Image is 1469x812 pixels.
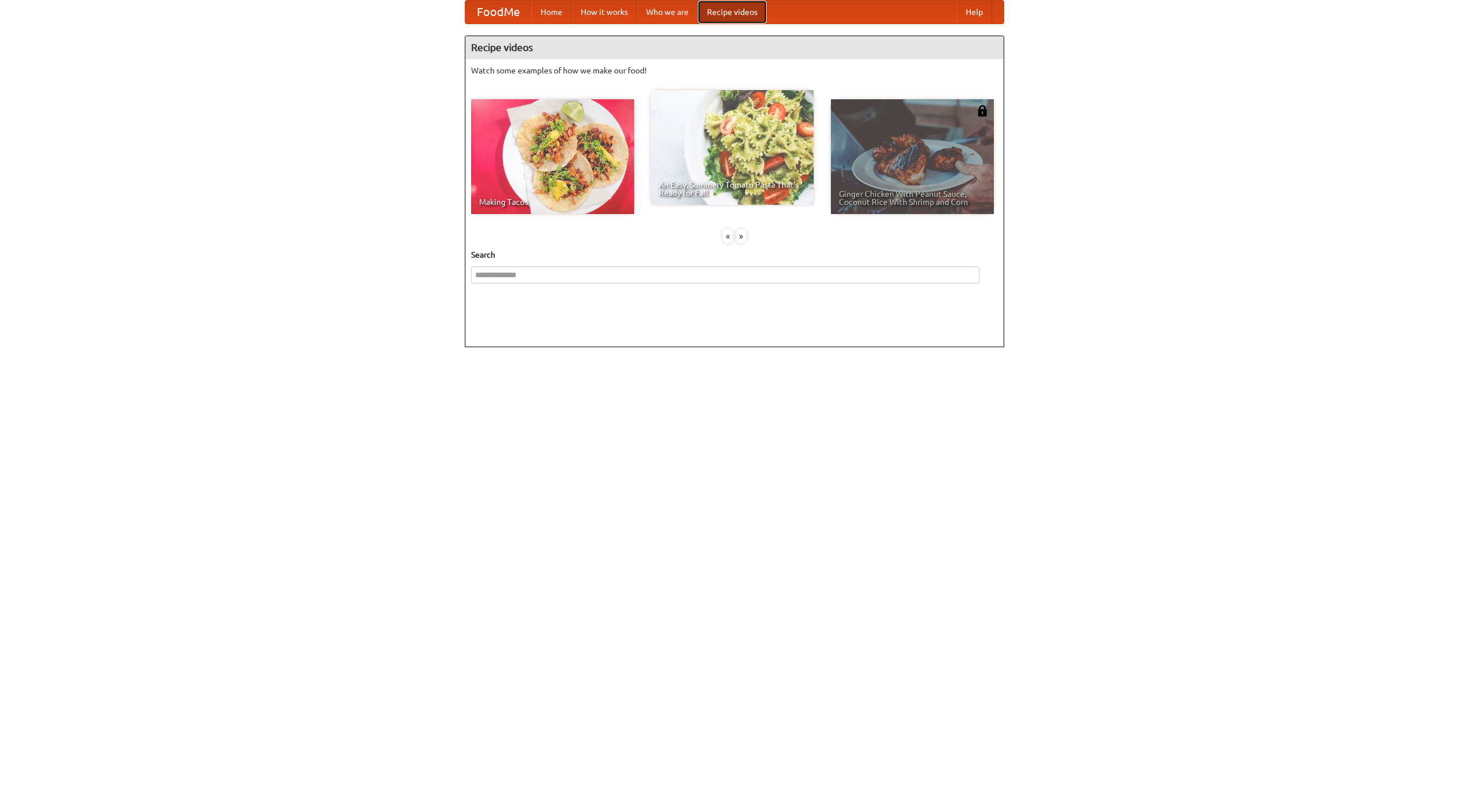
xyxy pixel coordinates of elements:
a: An Easy, Summery Tomato Pasta That's Ready for Fall [651,90,814,205]
span: An Easy, Summery Tomato Pasta That's Ready for Fall [659,181,806,197]
a: Who we are [637,1,698,24]
img: 483408.png [977,105,988,116]
a: Home [531,1,572,24]
h5: Search [471,249,998,261]
a: How it works [572,1,637,24]
h4: Recipe videos [465,36,1004,59]
a: Making Tacos [471,99,634,214]
a: Recipe videos [698,1,767,24]
a: FoodMe [465,1,531,24]
p: Watch some examples of how we make our food! [471,65,998,76]
a: Help [957,1,992,24]
div: « [722,229,733,243]
span: Making Tacos [479,198,626,206]
div: » [736,229,747,243]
